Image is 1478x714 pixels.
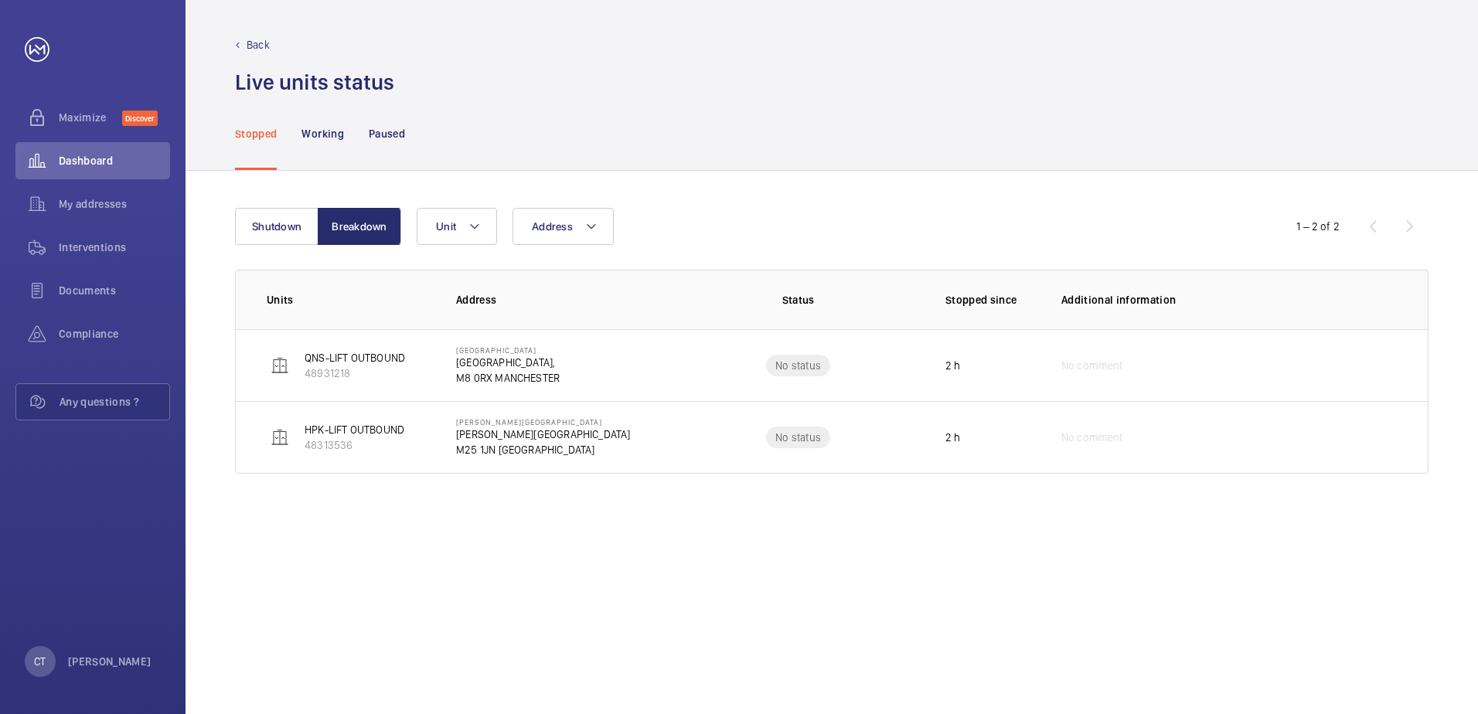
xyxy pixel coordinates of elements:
p: Status [686,292,909,308]
span: Interventions [59,240,170,255]
button: Shutdown [235,208,318,245]
p: [PERSON_NAME][GEOGRAPHIC_DATA] [456,427,630,442]
button: Breakdown [318,208,401,245]
img: elevator.svg [271,356,289,375]
p: 2 h [945,430,961,445]
h1: Live units status [235,68,394,97]
p: CT [34,654,46,669]
span: Discover [122,110,158,126]
p: HPK-LIFT OUTBOUND [305,422,404,437]
span: Compliance [59,326,170,342]
button: Address [513,208,614,245]
span: My addresses [59,196,170,212]
p: Stopped [235,126,277,141]
p: Working [301,126,343,141]
p: Address [456,292,676,308]
span: Documents [59,283,170,298]
span: Address [532,220,573,233]
p: QNS-LIFT OUTBOUND [305,350,405,365]
span: No comment [1061,358,1123,373]
p: No status [775,358,821,373]
p: Additional information [1061,292,1397,308]
p: 48931218 [305,365,405,381]
p: [GEOGRAPHIC_DATA] [456,345,560,355]
span: Unit [436,220,456,233]
div: 1 – 2 of 2 [1296,219,1340,234]
span: Any questions ? [60,394,169,410]
p: Stopped since [945,292,1037,308]
span: No comment [1061,430,1123,445]
p: [PERSON_NAME][GEOGRAPHIC_DATA] [456,417,630,427]
p: [GEOGRAPHIC_DATA], [456,355,560,370]
button: Unit [417,208,497,245]
span: Maximize [59,110,122,125]
p: 2 h [945,358,961,373]
p: [PERSON_NAME] [68,654,152,669]
p: Paused [369,126,405,141]
p: 48313536 [305,437,404,453]
p: Back [247,37,270,53]
span: Dashboard [59,153,170,168]
p: M8 0RX MANCHESTER [456,370,560,386]
p: M25 1JN [GEOGRAPHIC_DATA] [456,442,630,457]
p: No status [775,430,821,445]
p: Units [267,292,431,308]
img: elevator.svg [271,428,289,447]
